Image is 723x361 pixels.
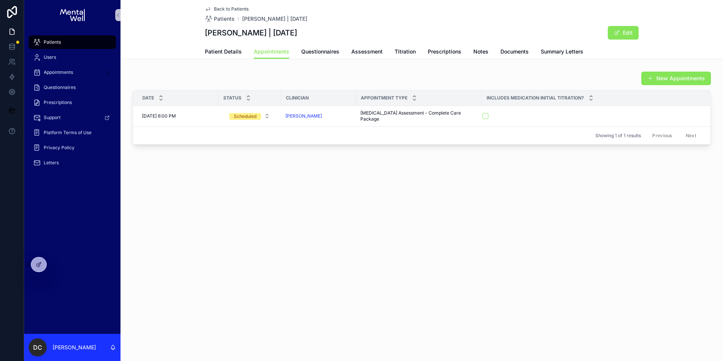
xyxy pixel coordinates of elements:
span: Status [223,95,241,101]
a: [MEDICAL_DATA] Assessment - Complete Care Package [360,110,477,122]
div: Scheduled [234,113,256,120]
span: Patients [214,15,235,23]
a: Appointments [29,66,116,79]
a: Privacy Policy [29,141,116,154]
a: Back to Patients [205,6,249,12]
span: Users [44,54,56,60]
span: Date [142,95,154,101]
a: Documents [500,45,529,60]
span: Questionnaires [44,84,76,90]
span: Showing 1 of 1 results [595,133,641,139]
a: Prescriptions [428,45,461,60]
a: Users [29,50,116,64]
span: Appointments [44,69,73,75]
span: DC [33,343,42,352]
span: Patient Details [205,48,242,55]
span: Patients [44,39,61,45]
span: Includes Medication Initial Titration? [487,95,584,101]
span: Letters [44,160,59,166]
span: Privacy Policy [44,145,75,151]
span: Documents [500,48,529,55]
span: Appointments [254,48,289,55]
span: Prescriptions [428,48,461,55]
a: [PERSON_NAME] | [DATE] [242,15,307,23]
a: Patients [205,15,235,23]
a: Appointments [254,45,289,59]
a: [DATE] 6:00 PM [142,113,214,119]
span: Assessment [351,48,383,55]
span: Prescriptions [44,99,72,106]
span: Clinician [286,95,309,101]
a: Platform Terms of Use [29,126,116,139]
span: [DATE] 6:00 PM [142,113,176,119]
a: Patients [29,35,116,49]
span: Platform Terms of Use [44,130,92,136]
p: [PERSON_NAME] [53,344,96,351]
div: scrollable content [24,30,120,179]
span: Summary Letters [541,48,583,55]
span: Back to Patients [214,6,249,12]
button: New Appointments [641,72,711,85]
a: Summary Letters [541,45,583,60]
a: [PERSON_NAME] [285,113,322,119]
a: Assessment [351,45,383,60]
span: Notes [473,48,488,55]
a: Patient Details [205,45,242,60]
button: Edit [608,26,639,40]
a: Support [29,111,116,124]
a: Titration [395,45,416,60]
a: Prescriptions [29,96,116,109]
span: Titration [395,48,416,55]
span: Support [44,115,61,121]
span: Appointment Type [361,95,407,101]
button: Select Button [223,109,276,123]
span: Questionnaires [301,48,339,55]
a: Letters [29,156,116,170]
h1: [PERSON_NAME] | [DATE] [205,28,297,38]
a: Questionnaires [29,81,116,94]
a: [PERSON_NAME] [285,113,351,119]
img: App logo [60,9,84,21]
a: Notes [473,45,488,60]
a: Questionnaires [301,45,339,60]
